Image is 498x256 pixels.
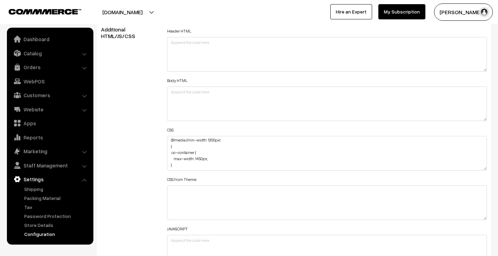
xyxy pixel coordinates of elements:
[9,47,91,60] a: Catalog
[167,176,196,183] label: CSS from Theme
[434,3,493,21] button: [PERSON_NAME]
[378,4,425,19] a: My Subscription
[9,61,91,73] a: Orders
[22,185,91,193] a: Shipping
[167,127,174,133] label: CSS
[9,9,81,14] img: COMMMERCE
[9,117,91,129] a: Apps
[9,89,91,101] a: Customers
[22,212,91,220] a: Password Protection
[78,3,167,21] button: [DOMAIN_NAME]
[167,136,487,171] textarea: a#navLink { font-size: 19px; } @media (min-width: 1200px) { .oc-container { max-width: 1450px; }
[22,203,91,211] a: Tax
[479,7,489,17] img: user
[9,7,69,15] a: COMMMERCE
[9,173,91,185] a: Settings
[167,226,188,232] label: JAVASCRIPT
[22,230,91,238] a: Configuration
[22,221,91,229] a: Store Details
[9,75,91,88] a: WebPOS
[9,145,91,157] a: Marketing
[330,4,372,19] a: Hire an Expert
[101,26,144,39] span: Additional HTML/JS/CSS
[9,131,91,144] a: Reports
[22,194,91,202] a: Packing Material
[167,28,191,34] label: Header HTML
[9,33,91,45] a: Dashboard
[9,159,91,172] a: Staff Management
[9,103,91,116] a: Website
[167,77,187,84] label: Body HTML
